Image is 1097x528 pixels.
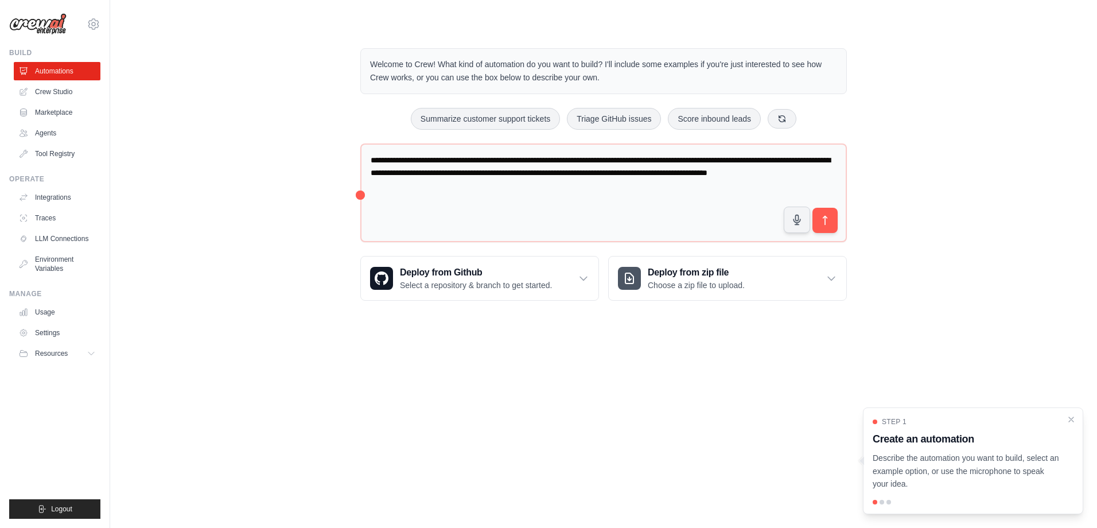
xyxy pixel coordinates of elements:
div: Manage [9,289,100,298]
button: Summarize customer support tickets [411,108,560,130]
a: Environment Variables [14,250,100,278]
p: Welcome to Crew! What kind of automation do you want to build? I'll include some examples if you'... [370,58,837,84]
a: Crew Studio [14,83,100,101]
a: Integrations [14,188,100,207]
p: Describe the automation you want to build, select an example option, or use the microphone to spe... [873,452,1060,491]
a: Tool Registry [14,145,100,163]
h3: Deploy from zip file [648,266,745,279]
button: Triage GitHub issues [567,108,661,130]
button: Logout [9,499,100,519]
p: Select a repository & branch to get started. [400,279,552,291]
div: Build [9,48,100,57]
div: Operate [9,174,100,184]
a: Agents [14,124,100,142]
a: Usage [14,303,100,321]
span: Step 1 [882,417,907,426]
a: Marketplace [14,103,100,122]
a: Settings [14,324,100,342]
button: Close walkthrough [1067,415,1076,424]
a: LLM Connections [14,230,100,248]
h3: Create an automation [873,431,1060,447]
img: Logo [9,13,67,35]
button: Resources [14,344,100,363]
p: Choose a zip file to upload. [648,279,745,291]
span: Logout [51,504,72,514]
h3: Deploy from Github [400,266,552,279]
a: Automations [14,62,100,80]
span: Resources [35,349,68,358]
button: Score inbound leads [668,108,761,130]
a: Traces [14,209,100,227]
